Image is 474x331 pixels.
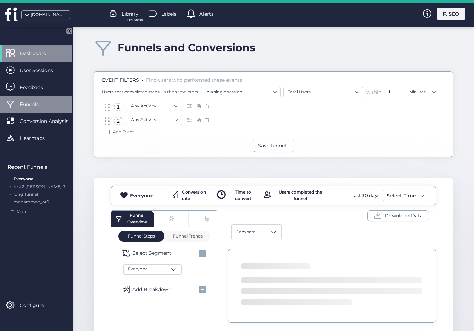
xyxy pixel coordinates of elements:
[128,266,148,272] span: Everyone
[102,77,139,83] span: EVENT FILTERS
[8,163,68,171] div: Recent Funnels
[142,75,143,82] span: .
[132,286,171,293] span: Add Breakdown
[10,182,11,189] span: .
[258,142,289,150] div: Save funnel...
[161,89,199,95] span: in the same order
[102,89,160,95] span: Users that completed steps
[130,192,154,199] div: Everyone
[118,245,210,261] button: Select Segment
[20,50,57,57] span: Dashboard
[17,208,32,215] span: More ...
[182,189,213,202] div: Conversion rate
[10,190,11,197] span: .
[146,77,242,83] span: Find users who performed these events
[106,128,134,135] div: Add Event
[20,83,53,91] span: Feedback
[10,175,11,181] span: .
[114,103,122,111] div: 1
[127,234,155,238] span: Funnel Steps
[385,212,423,220] span: Download Data
[14,176,33,181] span: Everyone
[10,198,11,204] span: .
[31,11,65,18] div: [DOMAIN_NAME]
[385,191,418,200] div: Select Time
[118,281,210,298] button: Add Breakdown
[131,101,178,111] nz-select-item: Any Activity
[118,41,255,54] div: Funnels and Conversions
[127,18,143,22] span: For Funnels
[205,87,276,97] nz-select-item: In a single session
[124,212,150,225] div: Funnel Overview
[236,229,256,235] span: Compare
[20,117,79,125] span: Conversion Analysis
[20,134,55,142] span: Heatmaps
[366,89,381,96] span: within
[437,8,465,20] div: F. SEO
[367,210,429,221] button: Download Data
[14,184,66,189] span: test2 [PERSON_NAME] 3
[161,10,176,18] span: Labels
[14,191,38,197] span: long_funnel
[14,199,50,204] span: mohammed_or2
[409,87,436,97] nz-select-item: Minutes
[122,10,138,18] span: Library
[227,189,259,202] div: Time to convert
[20,302,54,309] span: Configure
[273,189,328,202] div: Users completed the funnel
[288,87,359,97] nz-select-item: Total Users
[350,190,381,201] div: Last 30 days
[131,115,178,125] nz-select-item: Any Activity
[20,66,63,74] span: User Sessions
[171,234,203,238] span: Funnel Trends
[199,10,214,18] span: Alerts
[132,249,171,257] span: Select Segment
[114,117,122,125] div: 2
[20,100,49,108] span: Funnels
